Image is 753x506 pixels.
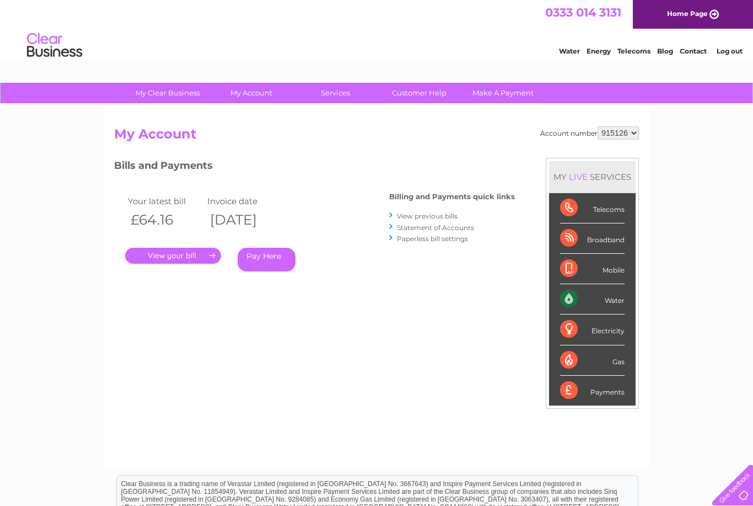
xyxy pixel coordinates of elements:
div: Gas [560,345,625,376]
a: 0333 014 3131 [545,6,621,19]
h2: My Account [114,126,639,147]
a: Water [559,47,580,55]
div: Broadband [560,223,625,254]
h4: Billing and Payments quick links [389,193,515,201]
div: Electricity [560,315,625,345]
div: Payments [560,376,625,406]
a: Contact [680,47,707,55]
h3: Bills and Payments [114,158,515,177]
div: LIVE [567,172,590,182]
div: Account number [540,126,639,140]
th: [DATE] [205,209,284,231]
a: Log out [717,47,743,55]
a: My Clear Business [122,83,213,103]
a: Make A Payment [458,83,548,103]
a: Telecoms [617,47,650,55]
div: Clear Business is a trading name of Verastar Limited (registered in [GEOGRAPHIC_DATA] No. 3667643... [117,6,638,54]
a: Customer Help [374,83,465,103]
td: Invoice date [205,194,284,209]
a: Blog [657,47,673,55]
a: Statement of Accounts [397,223,474,232]
a: . [125,248,221,264]
a: View previous bills [397,212,458,220]
a: Services [290,83,381,103]
div: MY SERVICES [549,161,636,193]
a: Pay Here [238,248,295,271]
div: Mobile [560,254,625,284]
div: Telecoms [560,193,625,223]
th: £64.16 [125,209,205,231]
div: Water [560,284,625,315]
td: Your latest bill [125,194,205,209]
img: logo.png [26,29,83,62]
a: Paperless bill settings [397,235,468,243]
a: My Account [206,83,297,103]
a: Energy [587,47,611,55]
